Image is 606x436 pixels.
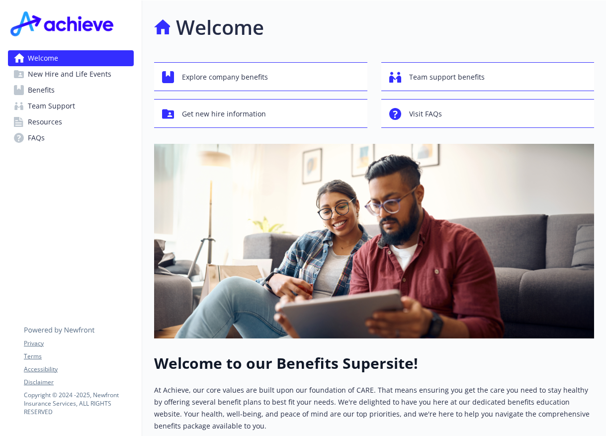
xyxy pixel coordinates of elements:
[8,50,134,66] a: Welcome
[8,98,134,114] a: Team Support
[154,99,367,128] button: Get new hire information
[182,105,266,123] span: Get new hire information
[24,352,133,361] a: Terms
[154,354,594,372] h1: Welcome to our Benefits Supersite!
[381,99,595,128] button: Visit FAQs
[154,384,594,432] p: At Achieve, our core values are built upon our foundation of CARE. That means ensuring you get th...
[28,114,62,130] span: Resources
[8,82,134,98] a: Benefits
[409,68,485,87] span: Team support benefits
[8,130,134,146] a: FAQs
[24,378,133,387] a: Disclaimer
[24,391,133,416] p: Copyright © 2024 - 2025 , Newfront Insurance Services, ALL RIGHTS RESERVED
[28,50,58,66] span: Welcome
[24,339,133,348] a: Privacy
[381,62,595,91] button: Team support benefits
[28,130,45,146] span: FAQs
[154,62,367,91] button: Explore company benefits
[24,365,133,374] a: Accessibility
[176,12,264,42] h1: Welcome
[28,82,55,98] span: Benefits
[154,144,594,338] img: overview page banner
[28,98,75,114] span: Team Support
[8,114,134,130] a: Resources
[409,105,442,123] span: Visit FAQs
[8,66,134,82] a: New Hire and Life Events
[182,68,268,87] span: Explore company benefits
[28,66,111,82] span: New Hire and Life Events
